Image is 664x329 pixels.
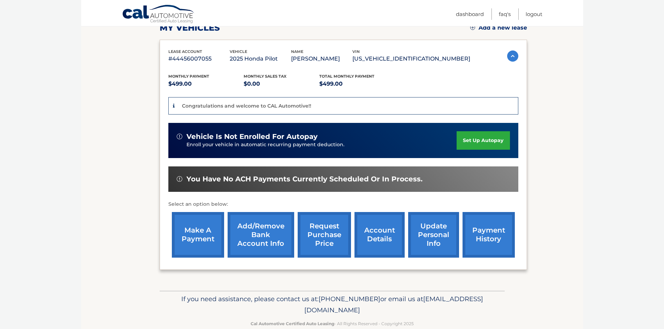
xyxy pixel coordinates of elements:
p: Enroll your vehicle in automatic recurring payment deduction. [186,141,457,149]
a: Add a new lease [470,24,527,31]
p: 2025 Honda Pilot [230,54,291,64]
a: Add/Remove bank account info [228,212,294,258]
img: alert-white.svg [177,176,182,182]
p: Congratulations and welcome to CAL Automotive!! [182,103,311,109]
a: Logout [526,8,542,20]
p: $0.00 [244,79,319,89]
p: #44456007055 [168,54,230,64]
img: accordion-active.svg [507,50,518,62]
span: Total Monthly Payment [319,74,374,79]
p: [PERSON_NAME] [291,54,352,64]
span: lease account [168,49,202,54]
a: set up autopay [457,131,510,150]
a: payment history [463,212,515,258]
span: You have no ACH payments currently scheduled or in process. [186,175,422,183]
span: vehicle [230,49,247,54]
span: Monthly sales Tax [244,74,287,79]
a: request purchase price [298,212,351,258]
span: Monthly Payment [168,74,209,79]
img: alert-white.svg [177,134,182,139]
a: update personal info [408,212,459,258]
h2: my vehicles [160,23,220,33]
p: $499.00 [319,79,395,89]
strong: Cal Automotive Certified Auto Leasing [251,321,334,326]
span: [PHONE_NUMBER] [319,295,380,303]
p: If you need assistance, please contact us at: or email us at [164,293,500,316]
p: Select an option below: [168,200,518,209]
img: add.svg [470,25,475,30]
span: name [291,49,303,54]
span: vehicle is not enrolled for autopay [186,132,318,141]
a: account details [354,212,405,258]
p: [US_VEHICLE_IDENTIFICATION_NUMBER] [352,54,470,64]
a: Cal Automotive [122,5,195,25]
a: Dashboard [456,8,484,20]
span: vin [352,49,360,54]
p: - All Rights Reserved - Copyright 2025 [164,320,500,327]
a: make a payment [172,212,224,258]
p: $499.00 [168,79,244,89]
a: FAQ's [499,8,511,20]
